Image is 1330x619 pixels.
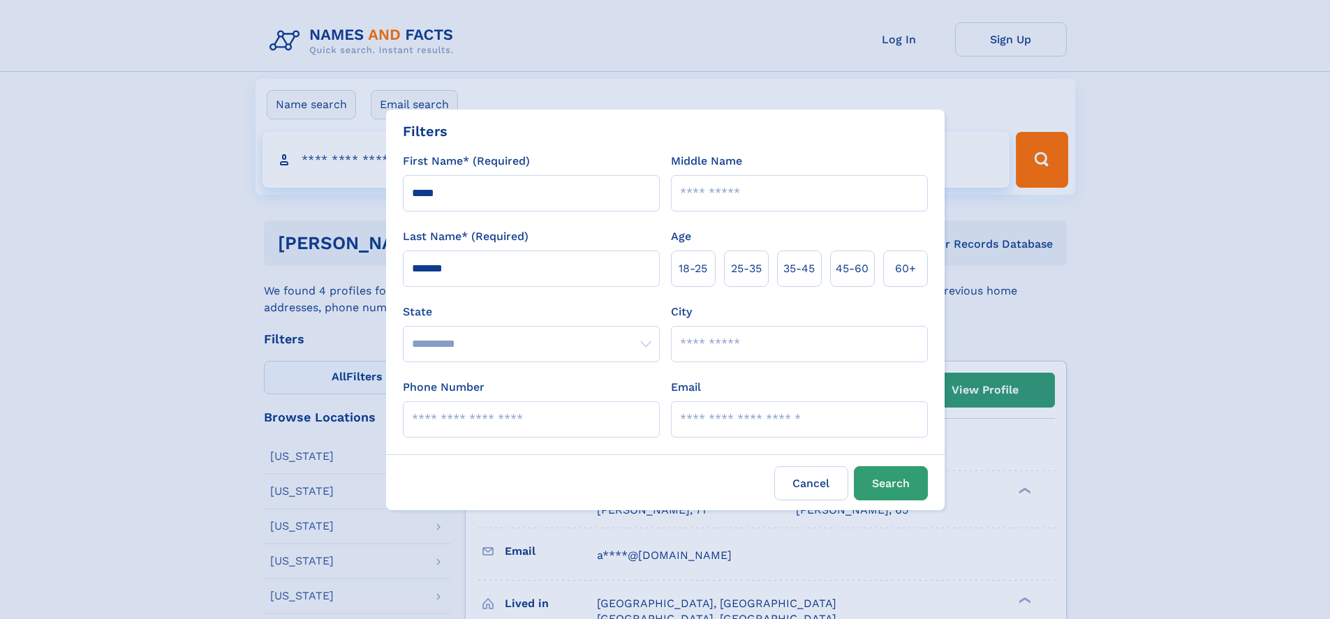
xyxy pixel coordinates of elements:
[854,466,928,500] button: Search
[731,260,762,277] span: 25‑35
[671,228,691,245] label: Age
[895,260,916,277] span: 60+
[774,466,848,500] label: Cancel
[403,304,660,320] label: State
[403,121,448,142] div: Filters
[403,228,529,245] label: Last Name* (Required)
[671,304,692,320] label: City
[836,260,869,277] span: 45‑60
[403,379,485,396] label: Phone Number
[671,153,742,170] label: Middle Name
[403,153,530,170] label: First Name* (Required)
[679,260,707,277] span: 18‑25
[671,379,701,396] label: Email
[783,260,815,277] span: 35‑45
